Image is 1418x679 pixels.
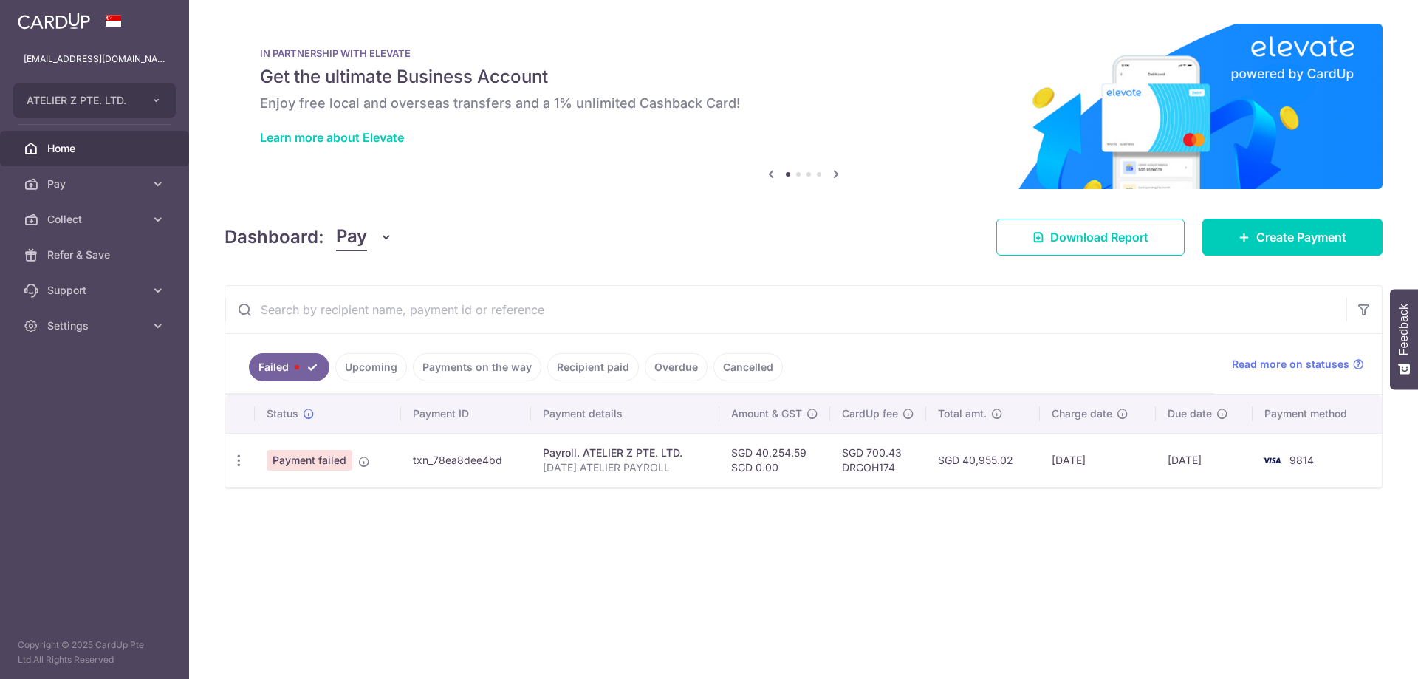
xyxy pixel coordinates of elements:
a: Overdue [645,353,708,381]
span: Create Payment [1256,228,1346,246]
span: Pay [47,177,145,191]
a: Failed [249,353,329,381]
span: CardUp fee [842,406,898,421]
span: Download Report [1050,228,1148,246]
h4: Dashboard: [225,224,324,250]
button: Pay [336,223,393,251]
a: Download Report [996,219,1185,256]
span: Status [267,406,298,421]
a: Recipient paid [547,353,639,381]
p: IN PARTNERSHIP WITH ELEVATE [260,47,1347,59]
th: Payment details [531,395,719,433]
div: Payroll. ATELIER Z PTE. LTD. [543,446,707,460]
a: Cancelled [713,353,783,381]
iframe: Opens a widget where you can find more information [1323,635,1403,672]
td: txn_78ea8dee4bd [401,433,531,487]
span: Refer & Save [47,248,145,262]
td: SGD 40,955.02 [926,433,1040,487]
span: ATELIER Z PTE. LTD. [27,93,136,108]
h6: Enjoy free local and overseas transfers and a 1% unlimited Cashback Card! [260,95,1347,112]
span: Due date [1168,406,1212,421]
span: Pay [336,223,367,251]
a: Learn more about Elevate [260,130,404,145]
p: [DATE] ATELIER PAYROLL [543,460,707,475]
a: Create Payment [1202,219,1383,256]
span: Payment failed [267,450,352,471]
button: ATELIER Z PTE. LTD. [13,83,176,118]
span: Home [47,141,145,156]
h5: Get the ultimate Business Account [260,65,1347,89]
img: CardUp [18,12,90,30]
td: [DATE] [1040,433,1156,487]
span: Collect [47,212,145,227]
th: Payment ID [401,395,531,433]
p: [EMAIL_ADDRESS][DOMAIN_NAME] [24,52,165,66]
input: Search by recipient name, payment id or reference [225,286,1346,333]
img: Renovation banner [225,24,1383,189]
button: Feedback - Show survey [1390,289,1418,389]
th: Payment method [1253,395,1382,433]
a: Read more on statuses [1232,357,1364,372]
td: SGD 40,254.59 SGD 0.00 [719,433,830,487]
a: Payments on the way [413,353,541,381]
span: Total amt. [938,406,987,421]
img: Bank Card [1257,451,1287,469]
span: Support [47,283,145,298]
span: Amount & GST [731,406,802,421]
td: [DATE] [1156,433,1253,487]
span: Read more on statuses [1232,357,1349,372]
a: Upcoming [335,353,407,381]
span: Settings [47,318,145,333]
td: SGD 700.43 DRGOH174 [830,433,926,487]
span: 9814 [1289,454,1314,466]
span: Feedback [1397,304,1411,355]
span: Charge date [1052,406,1112,421]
